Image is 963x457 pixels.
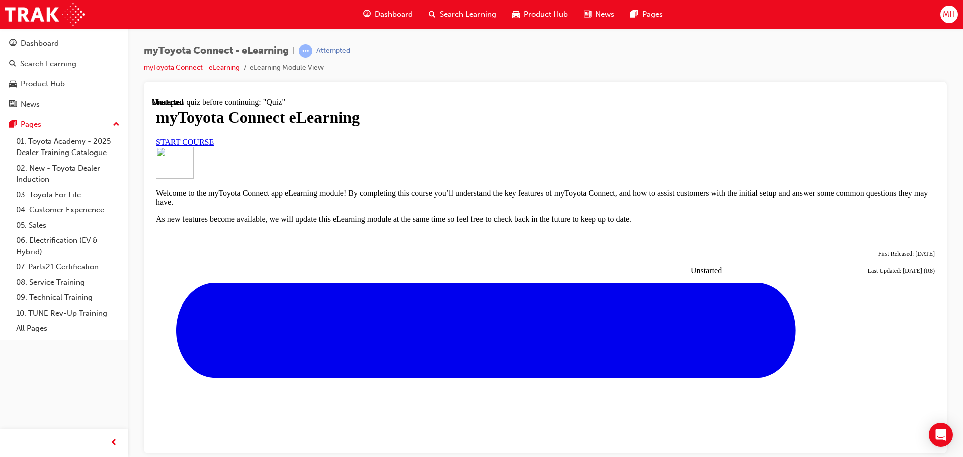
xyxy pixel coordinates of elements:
span: guage-icon [9,39,17,48]
a: 10. TUNE Rev-Up Training [12,306,124,321]
span: myToyota Connect - eLearning [144,45,289,57]
a: 01. Toyota Academy - 2025 Dealer Training Catalogue [12,134,124,161]
span: Search Learning [440,9,496,20]
span: Dashboard [375,9,413,20]
span: Last Updated: [DATE] (R8) [716,170,783,177]
span: car-icon [512,8,520,21]
div: Search Learning [20,58,76,70]
span: search-icon [429,8,436,21]
a: 08. Service Training [12,275,124,290]
h1: myToyota Connect eLearning [4,11,783,29]
span: guage-icon [363,8,371,21]
span: news-icon [584,8,591,21]
div: Open Intercom Messenger [929,423,953,447]
a: Search Learning [4,55,124,73]
span: | [293,45,295,57]
a: 04. Customer Experience [12,202,124,218]
a: 02. New - Toyota Dealer Induction [12,161,124,187]
span: pages-icon [9,120,17,129]
button: DashboardSearch LearningProduct HubNews [4,32,124,115]
p: Welcome to the myToyota Connect app eLearning module! By completing this course you’ll understand... [4,91,783,109]
span: News [595,9,614,20]
li: eLearning Module View [250,62,324,74]
a: 09. Technical Training [12,290,124,306]
span: Pages [642,9,663,20]
a: START COURSE [4,40,62,49]
span: pages-icon [630,8,638,21]
div: Attempted [316,46,350,56]
button: MH [940,6,958,23]
a: news-iconNews [576,4,622,25]
a: 07. Parts21 Certification [12,259,124,275]
a: Product Hub [4,75,124,93]
span: news-icon [9,100,17,109]
div: News [21,99,40,110]
a: guage-iconDashboard [355,4,421,25]
a: 06. Electrification (EV & Hybrid) [12,233,124,259]
span: search-icon [9,60,16,69]
div: Unstarted [539,169,553,178]
span: Product Hub [524,9,568,20]
button: Pages [4,115,124,134]
a: myToyota Connect - eLearning [144,63,240,72]
a: 05. Sales [12,218,124,233]
a: News [4,95,124,114]
a: pages-iconPages [622,4,671,25]
a: All Pages [12,321,124,336]
div: Pages [21,119,41,130]
span: up-icon [113,118,120,131]
span: learningRecordVerb_ATTEMPT-icon [299,44,312,58]
a: search-iconSearch Learning [421,4,504,25]
p: As new features become available, we will update this eLearning module at the same time so feel f... [4,117,783,126]
div: Dashboard [21,38,59,49]
a: car-iconProduct Hub [504,4,576,25]
a: 03. Toyota For Life [12,187,124,203]
div: Product Hub [21,78,65,90]
span: MH [943,9,955,20]
span: prev-icon [110,437,118,449]
a: Dashboard [4,34,124,53]
span: car-icon [9,80,17,89]
img: Trak [5,3,85,26]
span: First Released: [DATE] [726,153,783,160]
